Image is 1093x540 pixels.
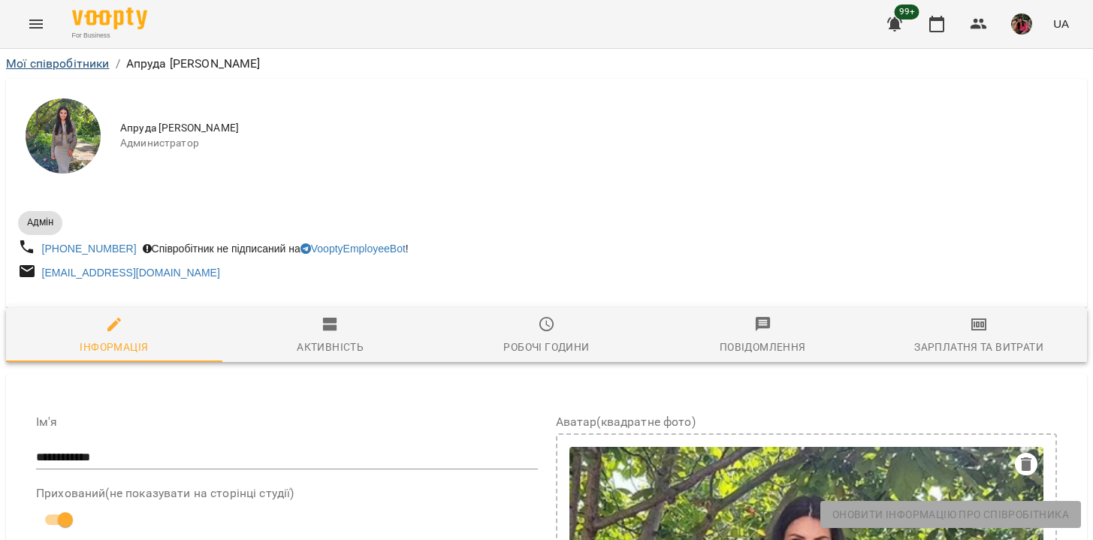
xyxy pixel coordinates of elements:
[1011,14,1032,35] img: 7105fa523d679504fad829f6fcf794f1.JPG
[80,338,148,356] div: Інформація
[72,31,147,41] span: For Business
[36,416,538,428] label: Ім'я
[6,55,1087,73] nav: breadcrumb
[140,238,412,259] div: Співробітник не підписаний на !
[1053,16,1069,32] span: UA
[300,243,406,255] a: VooptyEmployeeBot
[297,338,364,356] div: Активність
[72,8,147,29] img: Voopty Logo
[1047,10,1075,38] button: UA
[18,6,54,42] button: Menu
[895,5,919,20] span: 99+
[503,338,589,356] div: Робочі години
[36,487,538,499] label: Прихований(не показувати на сторінці студії)
[42,243,137,255] a: [PHONE_NUMBER]
[18,216,62,229] span: Адмін
[914,338,1043,356] div: Зарплатня та Витрати
[120,136,1075,151] span: Администратор
[120,121,1075,136] span: Апруда [PERSON_NAME]
[126,55,261,73] p: Апруда [PERSON_NAME]
[26,98,101,173] img: Апруда Юлія
[720,338,806,356] div: Повідомлення
[116,55,120,73] li: /
[6,56,110,71] a: Мої співробітники
[42,267,220,279] a: [EMAIL_ADDRESS][DOMAIN_NAME]
[556,416,1058,428] label: Аватар(квадратне фото)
